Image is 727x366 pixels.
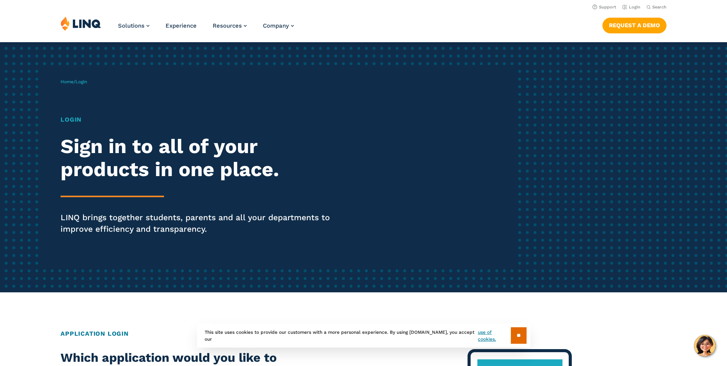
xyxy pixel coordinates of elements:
a: use of cookies. [478,329,510,343]
button: Open Search Bar [647,4,666,10]
a: Resources [213,22,247,29]
img: LINQ | K‑12 Software [61,16,101,31]
span: Search [652,5,666,10]
span: Resources [213,22,242,29]
a: Login [622,5,640,10]
span: Solutions [118,22,144,29]
h2: Sign in to all of your products in one place. [61,135,341,181]
span: Login [75,79,87,84]
a: Request a Demo [602,18,666,33]
a: Experience [166,22,197,29]
span: / [61,79,87,84]
p: LINQ brings together students, parents and all your departments to improve efficiency and transpa... [61,212,341,235]
div: This site uses cookies to provide our customers with a more personal experience. By using [DOMAIN... [197,323,530,348]
h1: Login [61,115,341,124]
span: Company [263,22,289,29]
button: Hello, have a question? Let’s chat. [694,335,716,356]
a: Solutions [118,22,149,29]
a: Support [592,5,616,10]
a: Home [61,79,74,84]
h2: Application Login [61,329,666,338]
a: Company [263,22,294,29]
nav: Primary Navigation [118,16,294,41]
nav: Button Navigation [602,16,666,33]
